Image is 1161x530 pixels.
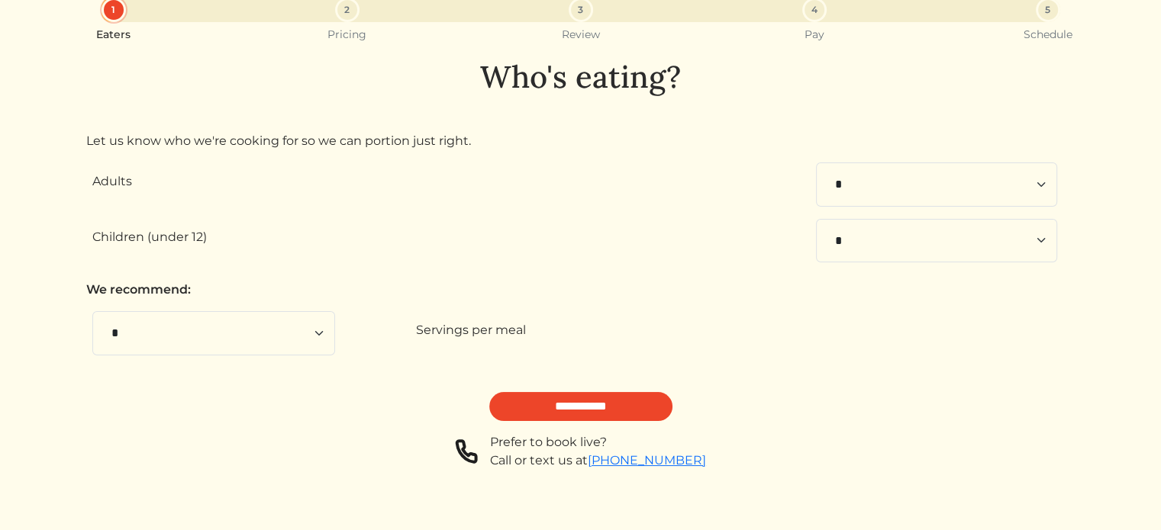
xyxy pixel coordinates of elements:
span: 5 [1045,3,1050,17]
span: 1 [111,3,115,17]
span: 3 [578,3,583,17]
small: Review [562,28,600,41]
span: 4 [811,3,818,17]
h1: Who's eating? [86,59,1076,95]
small: Pricing [327,28,366,41]
div: Prefer to book live? [490,433,706,451]
small: Eaters [96,28,131,41]
small: Pay [805,28,824,41]
label: Adults [92,172,132,191]
small: Schedule [1024,28,1072,41]
div: Call or text us at [490,451,706,470]
p: Let us know who we're cooking for so we can portion just right. [86,132,1076,150]
label: Servings per meal [416,321,526,339]
a: [PHONE_NUMBER] [588,453,706,467]
label: Children (under 12) [92,228,207,246]
span: 2 [344,3,350,17]
p: We recommend: [86,281,1076,299]
img: phone-a8f1853615f4955a6c6381654e1c0f7430ed919b147d78756318837811cda3a7.svg [455,433,478,470]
